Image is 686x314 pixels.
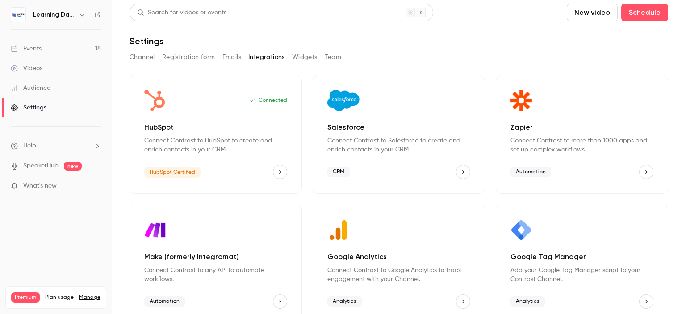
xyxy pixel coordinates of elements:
[23,181,57,191] span: What's new
[46,53,69,59] div: Domaine
[327,296,362,307] span: Analytics
[162,50,215,64] button: Registration form
[101,52,109,59] img: tab_keywords_by_traffic_grey.svg
[313,75,485,194] div: Salesforce
[144,296,185,307] span: Automation
[327,122,470,133] p: Salesforce
[248,50,285,64] button: Integrations
[64,162,82,171] span: new
[510,266,653,284] p: Add your Google Tag Manager script to your Contrast Channel.
[11,141,101,151] li: help-dropdown-opener
[144,122,287,133] p: HubSpot
[79,294,100,301] a: Manage
[11,8,25,22] img: Learning Days
[45,294,74,301] span: Plan usage
[137,8,226,17] div: Search for videos or events
[11,64,42,73] div: Videos
[36,52,43,59] img: tab_domain_overview_orange.svg
[130,50,155,64] button: Channel
[273,294,287,309] button: Make (formerly Integromat)
[325,50,342,64] button: Team
[23,161,59,171] a: SpeakerHub
[250,97,287,104] p: Connected
[639,165,653,179] button: Zapier
[621,4,668,21] button: Schedule
[11,84,50,92] div: Audience
[510,167,551,177] span: Automation
[25,14,44,21] div: v 4.0.25
[130,36,163,46] h1: Settings
[130,75,302,194] div: HubSpot
[510,296,545,307] span: Analytics
[222,50,241,64] button: Emails
[292,50,318,64] button: Widgets
[111,53,137,59] div: Mots-clés
[23,23,101,30] div: Domaine: [DOMAIN_NAME]
[33,10,75,19] h6: Learning Days
[327,251,470,262] p: Google Analytics
[327,266,470,284] p: Connect Contrast to Google Analytics to track engagement with your Channel.
[510,251,653,262] p: Google Tag Manager
[144,167,201,178] span: HubSpot Certified
[456,165,470,179] button: Salesforce
[639,294,653,309] button: Google Tag Manager
[273,165,287,179] button: HubSpot
[144,136,287,154] p: Connect Contrast to HubSpot to create and enrich contacts in your CRM.
[510,122,653,133] p: Zapier
[14,14,21,21] img: logo_orange.svg
[456,294,470,309] button: Google Analytics
[327,167,350,177] span: CRM
[11,292,40,303] span: Premium
[496,75,668,194] div: Zapier
[14,23,21,30] img: website_grey.svg
[11,44,42,53] div: Events
[510,136,653,154] p: Connect Contrast to more than 1000 apps and set up complex workflows.
[567,4,618,21] button: New video
[23,141,36,151] span: Help
[327,136,470,154] p: Connect Contrast to Salesforce to create and enrich contacts in your CRM.
[144,251,287,262] p: Make (formerly Integromat)
[144,266,287,284] p: Connect Contrast to any API to automate workflows.
[11,103,46,112] div: Settings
